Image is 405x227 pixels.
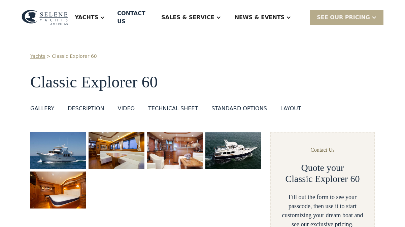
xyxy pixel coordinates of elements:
[161,13,214,22] div: Sales & Service
[280,105,301,115] a: layout
[155,4,228,31] div: Sales & Service
[68,105,104,113] div: DESCRIPTION
[148,105,198,115] a: Technical sheet
[30,53,45,60] a: Yachts
[211,105,267,115] a: standard options
[211,105,267,113] div: standard options
[235,13,285,22] div: News & EVENTS
[117,9,149,26] div: Contact US
[117,105,135,113] div: VIDEO
[75,13,98,22] div: Yachts
[22,10,68,25] img: logo
[30,73,375,91] h1: Classic Explorer 60
[301,162,344,174] h2: Quote your
[30,172,86,209] a: open lightbox
[148,105,198,113] div: Technical sheet
[317,13,370,22] div: SEE Our Pricing
[68,4,112,31] div: Yachts
[52,53,97,60] a: Classic Explorer 60
[280,105,301,113] div: layout
[285,173,360,185] h2: Classic Explorer 60
[30,132,86,169] a: open lightbox
[30,105,54,113] div: GALLERY
[30,105,54,115] a: GALLERY
[147,132,203,169] a: open lightbox
[47,53,51,60] div: >
[89,132,144,169] a: open lightbox
[68,105,104,115] a: DESCRIPTION
[228,4,298,31] div: News & EVENTS
[310,10,383,25] div: SEE Our Pricing
[310,146,335,154] div: Contact Us
[117,105,135,115] a: VIDEO
[205,132,261,169] a: open lightbox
